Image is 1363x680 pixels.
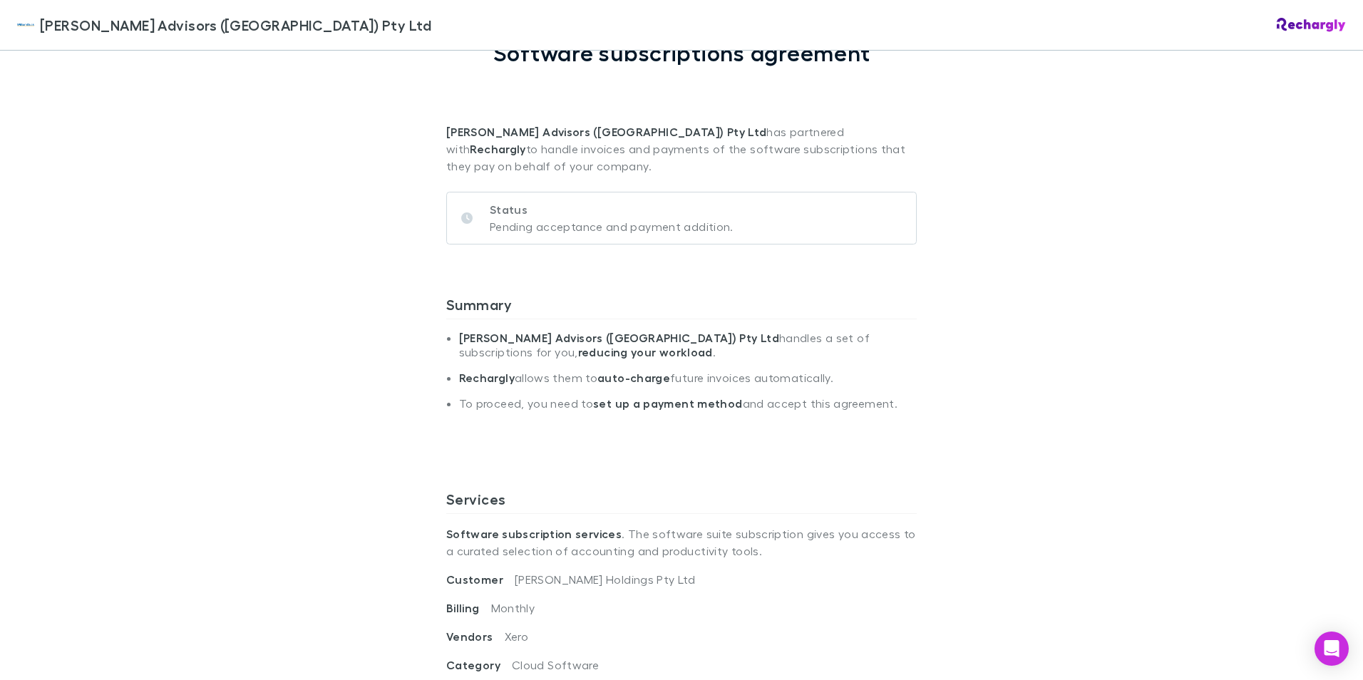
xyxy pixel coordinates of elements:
li: handles a set of subscriptions for you, . [459,331,917,371]
p: has partnered with to handle invoices and payments of the software subscriptions that they pay on... [446,66,917,175]
li: To proceed, you need to and accept this agreement. [459,396,917,422]
span: Vendors [446,629,505,644]
strong: Rechargly [459,371,515,385]
p: Status [490,201,734,218]
h3: Summary [446,296,917,319]
h1: Software subscriptions agreement [493,39,870,66]
span: Xero [505,629,528,643]
strong: [PERSON_NAME] Advisors ([GEOGRAPHIC_DATA]) Pty Ltd [459,331,779,345]
strong: [PERSON_NAME] Advisors ([GEOGRAPHIC_DATA]) Pty Ltd [446,125,766,139]
span: Customer [446,572,515,587]
span: Monthly [491,601,535,614]
div: Open Intercom Messenger [1315,632,1349,666]
p: Pending acceptance and payment addition. [490,218,734,235]
strong: auto-charge [597,371,670,385]
img: William Buck Advisors (WA) Pty Ltd's Logo [17,16,34,34]
strong: Rechargly [470,142,525,156]
img: Rechargly Logo [1277,18,1346,32]
span: [PERSON_NAME] Advisors ([GEOGRAPHIC_DATA]) Pty Ltd [40,14,431,36]
strong: reducing your workload [578,345,713,359]
li: allows them to future invoices automatically. [459,371,917,396]
h3: Services [446,490,917,513]
span: Billing [446,601,491,615]
strong: Software subscription services [446,527,622,541]
p: . The software suite subscription gives you access to a curated selection of accounting and produ... [446,514,917,571]
span: Cloud Software [512,658,599,671]
strong: set up a payment method [593,396,742,411]
span: [PERSON_NAME] Holdings Pty Ltd [515,572,695,586]
span: Category [446,658,512,672]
